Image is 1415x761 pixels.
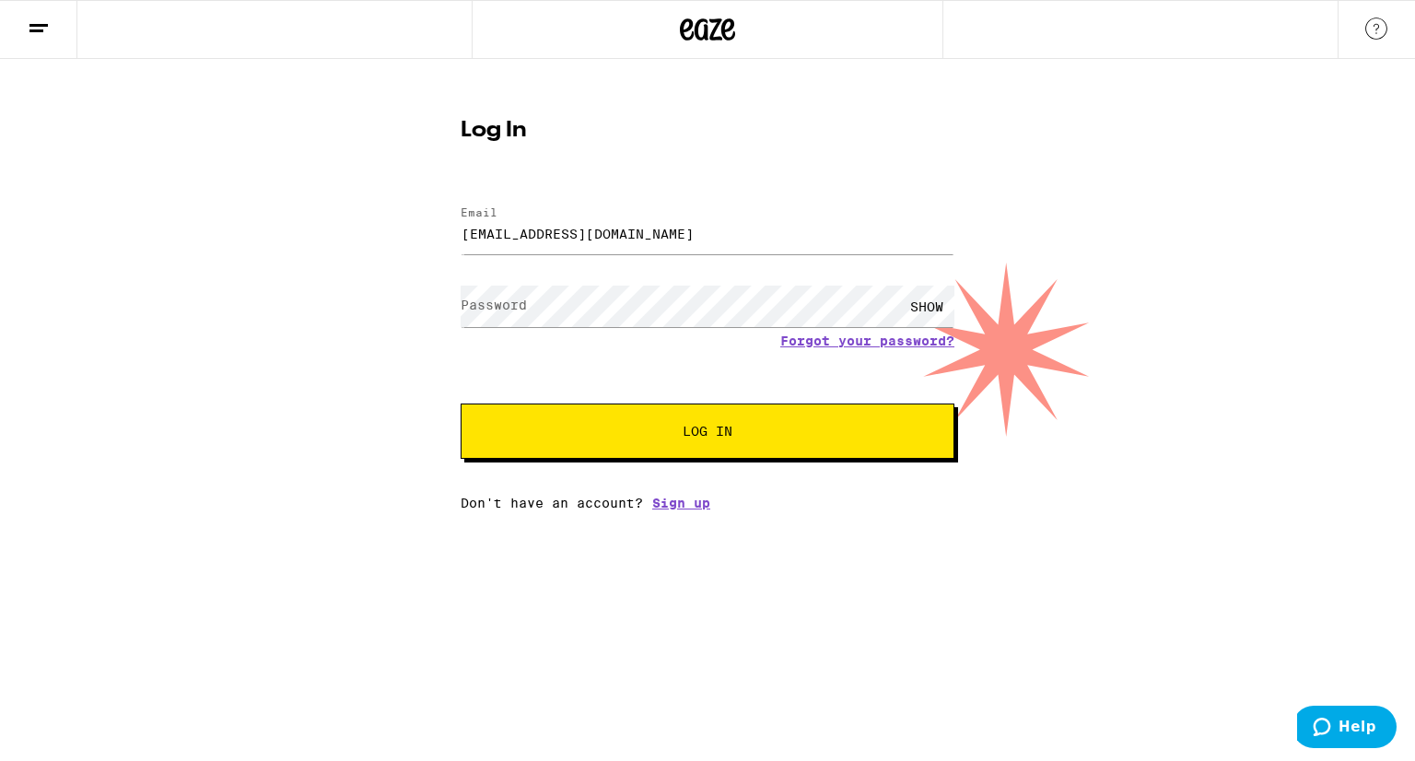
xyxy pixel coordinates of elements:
[461,496,954,510] div: Don't have an account?
[1297,706,1397,752] iframe: Opens a widget where you can find more information
[461,404,954,459] button: Log In
[899,286,954,327] div: SHOW
[461,213,954,254] input: Email
[780,334,954,348] a: Forgot your password?
[461,206,497,218] label: Email
[461,120,954,142] h1: Log In
[461,298,527,312] label: Password
[652,496,710,510] a: Sign up
[683,425,732,438] span: Log In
